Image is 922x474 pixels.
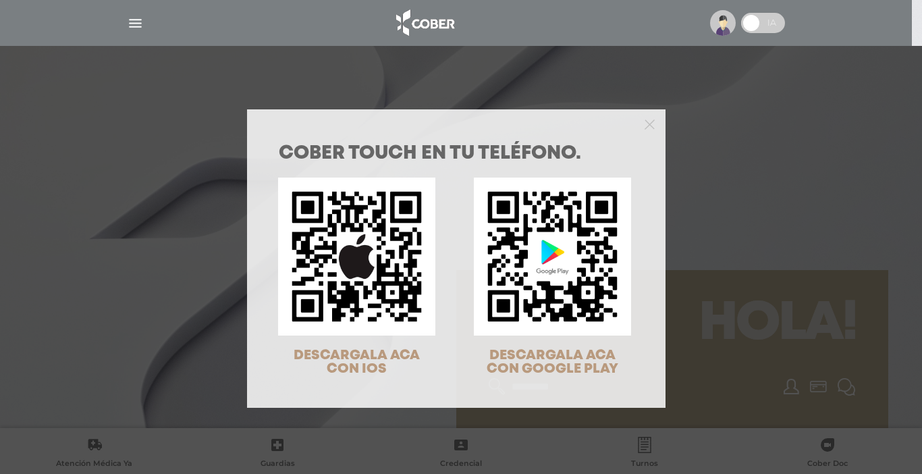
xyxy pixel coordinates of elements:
[278,178,435,335] img: qr-code
[279,144,634,163] h1: COBER TOUCH en tu teléfono.
[474,178,631,335] img: qr-code
[487,349,618,375] span: DESCARGALA ACA CON GOOGLE PLAY
[645,117,655,130] button: Close
[294,349,420,375] span: DESCARGALA ACA CON IOS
